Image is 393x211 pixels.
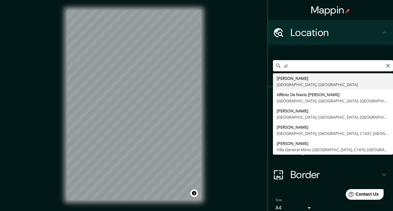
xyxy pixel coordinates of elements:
[277,114,389,120] div: [GEOGRAPHIC_DATA], [GEOGRAPHIC_DATA], [GEOGRAPHIC_DATA]
[275,198,282,203] label: Size
[277,75,389,81] div: [PERSON_NAME]
[311,4,350,16] h4: Mappin
[190,189,198,197] button: Toggle attribution
[268,20,393,45] div: Location
[268,162,393,187] div: Border
[337,187,386,204] iframe: Help widget launcher
[290,143,380,156] h4: Layout
[268,112,393,137] div: Style
[345,8,350,13] img: pin-icon.png
[268,87,393,112] div: Pins
[277,124,389,130] div: [PERSON_NAME]
[67,10,201,200] canvas: Map
[277,140,389,147] div: [PERSON_NAME]
[277,91,389,98] div: Alférez De Navio [PERSON_NAME]
[277,147,389,153] div: Villa General Mitre, [GEOGRAPHIC_DATA], C1416, [GEOGRAPHIC_DATA]
[385,62,390,68] button: Clear
[277,130,389,136] div: [GEOGRAPHIC_DATA], [GEOGRAPHIC_DATA], C1437, [GEOGRAPHIC_DATA]
[277,81,389,88] div: [GEOGRAPHIC_DATA], [GEOGRAPHIC_DATA]
[273,60,393,71] input: Pick your city or area
[277,108,389,114] div: [PERSON_NAME]
[290,26,380,39] h4: Location
[277,98,389,104] div: [GEOGRAPHIC_DATA], [GEOGRAPHIC_DATA], [GEOGRAPHIC_DATA]
[268,137,393,162] div: Layout
[290,168,380,181] h4: Border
